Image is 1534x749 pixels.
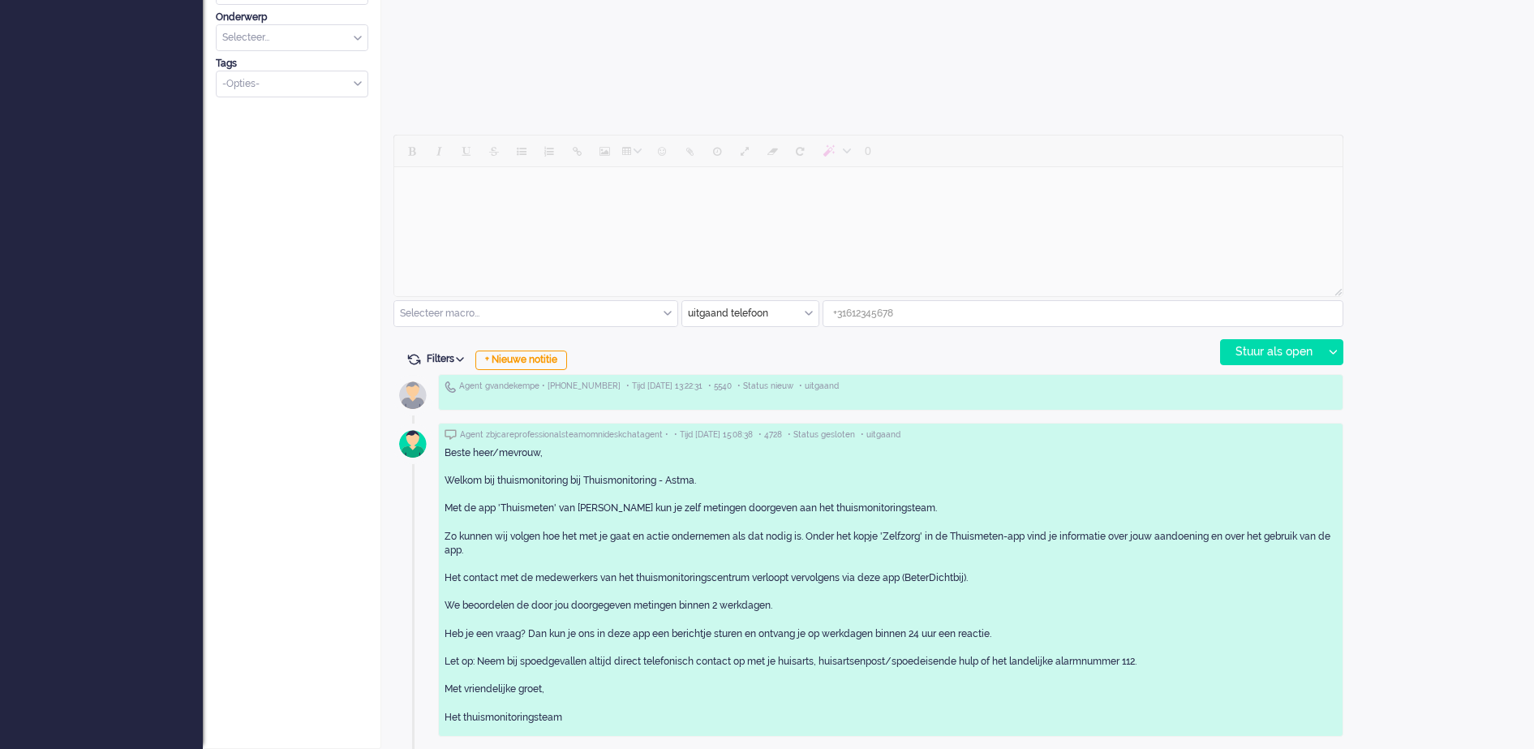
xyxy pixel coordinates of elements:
div: Stuur als open [1221,340,1322,364]
span: • 4728 [758,429,782,441]
span: • Tijd [DATE] 15:08:38 [674,429,753,441]
span: Filters [427,353,470,364]
input: +31612345678 [823,301,1343,326]
img: ic_chat_grey.svg [445,429,457,440]
span: • 5540 [708,381,732,392]
img: avatar [393,424,433,464]
div: Tags [216,57,368,71]
img: ic_telephone_grey.svg [445,381,456,393]
span: • Tijd [DATE] 13:22:31 [626,381,703,392]
div: Onderwerp [216,11,368,24]
span: Agent zbjcareprofessionalsteamomnideskchatagent • [460,429,668,441]
div: Select Tags [216,71,368,97]
body: Rich Text Area. Press ALT-0 for help. [6,6,942,35]
img: avatar [393,375,433,415]
span: • Status nieuw [737,381,793,392]
span: Agent gvandekempe • [PHONE_NUMBER] [459,381,621,392]
span: • uitgaand [799,381,839,392]
span: • uitgaand [861,429,900,441]
div: + Nieuwe notitie [475,351,567,370]
div: Beste heer/mevrouw, Welkom bij thuismonitoring bij Thuismonitoring - Astma. Met de app 'Thuismete... [445,446,1337,725]
span: • Status gesloten [788,429,855,441]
